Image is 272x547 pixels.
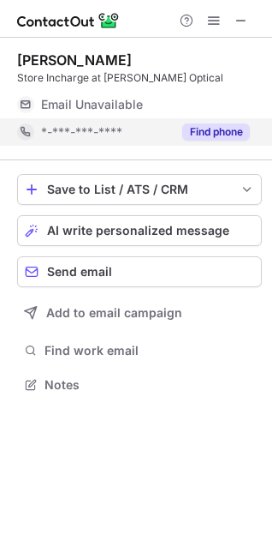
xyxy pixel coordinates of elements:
button: Reveal Button [182,123,250,141]
span: Send email [47,265,112,279]
button: Find work email [17,339,262,363]
div: Store Incharge at [PERSON_NAME] Optical [17,70,262,86]
button: Notes [17,373,262,397]
span: Email Unavailable [41,97,143,112]
button: Send email [17,256,262,287]
span: Find work email [44,343,255,358]
button: save-profile-one-click [17,174,262,205]
button: Add to email campaign [17,298,262,328]
span: Add to email campaign [46,306,182,320]
span: AI write personalized message [47,224,229,237]
button: AI write personalized message [17,215,262,246]
span: Notes [44,377,255,393]
div: [PERSON_NAME] [17,51,132,69]
div: Save to List / ATS / CRM [47,183,232,196]
img: ContactOut v5.3.10 [17,10,120,31]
